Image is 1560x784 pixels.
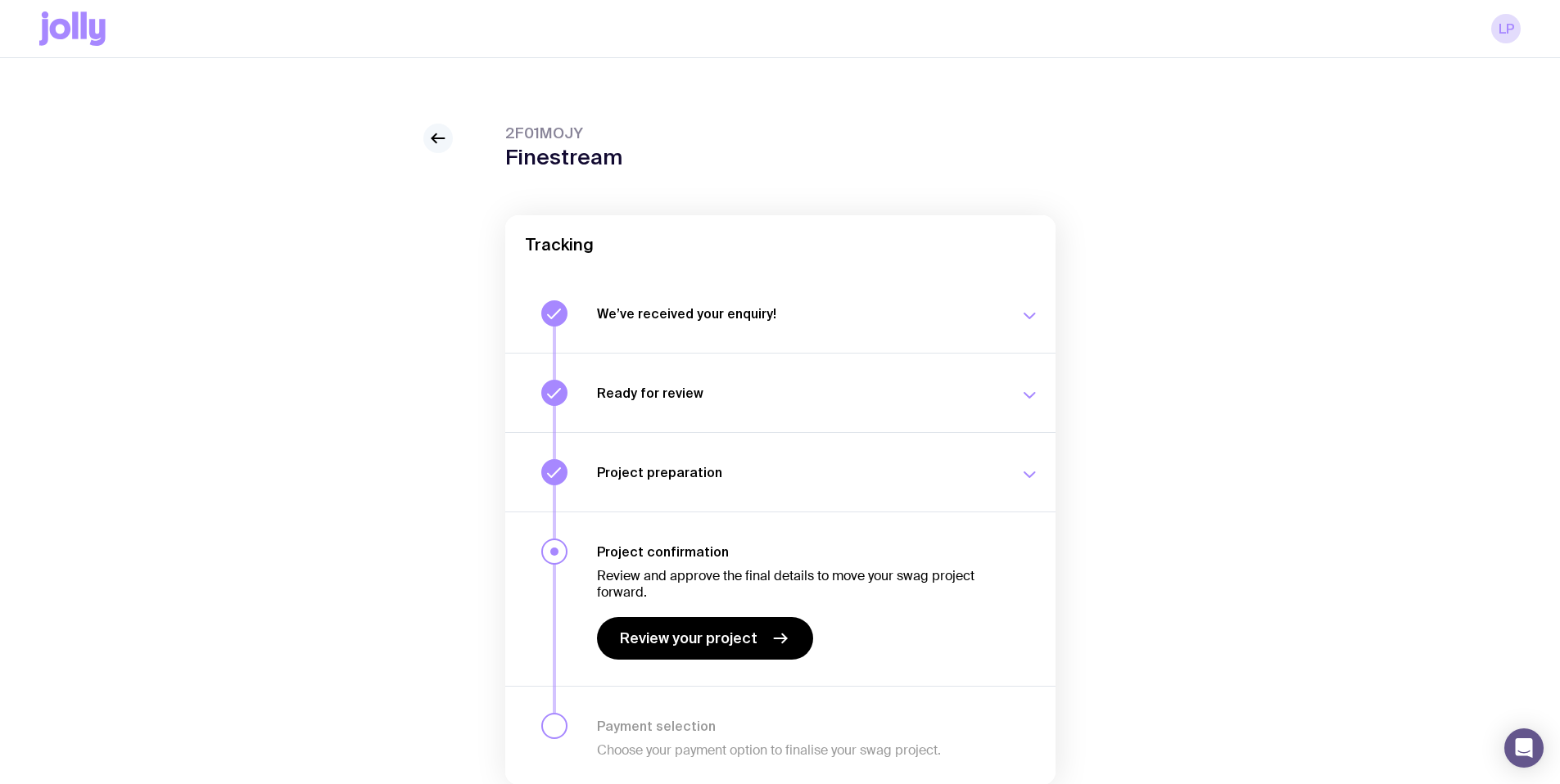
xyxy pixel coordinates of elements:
[525,235,1036,255] h2: Tracking
[505,124,622,143] span: 2F01MOJY
[505,353,1056,432] button: Ready for review
[1504,728,1544,768] div: Open Intercom Messenger
[505,274,1056,353] button: We’ve received your enquiry!
[620,629,757,648] span: Review your project
[597,718,1000,734] h3: Payment selection
[597,617,813,660] a: Review your project
[597,305,1000,322] h3: We’ve received your enquiry!
[597,385,1000,401] h3: Ready for review
[505,145,622,169] h1: Finestream
[597,568,1000,601] p: Review and approve the final details to move your swag project forward.
[505,432,1056,511] button: Project preparation
[1491,14,1521,43] a: LP
[597,543,1000,560] h3: Project confirmation
[597,742,1000,759] p: Choose your payment option to finalise your swag project.
[597,464,1000,480] h3: Project preparation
